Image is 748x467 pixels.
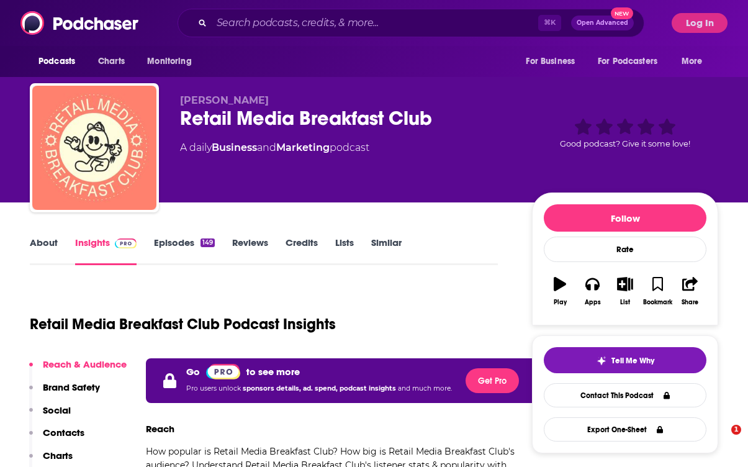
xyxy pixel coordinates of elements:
[544,204,706,232] button: Follow
[243,384,398,392] span: sponsors details, ad. spend, podcast insights
[186,379,452,398] p: Pro users unlock and much more.
[598,53,657,70] span: For Podcasters
[212,142,257,153] a: Business
[20,11,140,35] img: Podchaser - Follow, Share and Rate Podcasts
[29,404,71,427] button: Social
[731,425,741,435] span: 1
[178,9,644,37] div: Search podcasts, credits, & more...
[544,237,706,262] div: Rate
[544,269,576,314] button: Play
[75,237,137,265] a: InsightsPodchaser Pro
[180,140,369,155] div: A daily podcast
[90,50,132,73] a: Charts
[673,50,718,73] button: open menu
[206,364,240,379] img: Podchaser Pro
[641,269,674,314] button: Bookmark
[517,50,590,73] button: open menu
[585,299,601,306] div: Apps
[466,368,519,393] button: Get Pro
[554,299,567,306] div: Play
[29,427,84,450] button: Contacts
[682,53,703,70] span: More
[32,86,156,210] img: Retail Media Breakfast Club
[30,237,58,265] a: About
[560,139,690,148] span: Good podcast? Give it some love!
[286,237,318,265] a: Credits
[180,94,269,106] span: [PERSON_NAME]
[147,53,191,70] span: Monitoring
[43,404,71,416] p: Social
[611,7,633,19] span: New
[201,238,215,247] div: 149
[576,269,608,314] button: Apps
[611,356,654,366] span: Tell Me Why
[154,237,215,265] a: Episodes149
[577,20,628,26] span: Open Advanced
[597,356,606,366] img: tell me why sparkle
[544,383,706,407] a: Contact This Podcast
[246,366,300,378] p: to see more
[706,425,736,455] iframe: Intercom live chat
[532,94,718,171] div: Good podcast? Give it some love!
[538,15,561,31] span: ⌘ K
[30,50,91,73] button: open menu
[672,13,728,33] button: Log In
[29,381,100,404] button: Brand Safety
[138,50,207,73] button: open menu
[371,237,402,265] a: Similar
[571,16,634,30] button: Open AdvancedNew
[590,50,675,73] button: open menu
[674,269,706,314] button: Share
[212,13,538,33] input: Search podcasts, credits, & more...
[43,450,73,461] p: Charts
[43,427,84,438] p: Contacts
[115,238,137,248] img: Podchaser Pro
[206,363,240,379] a: Pro website
[620,299,630,306] div: List
[30,315,336,333] h1: Retail Media Breakfast Club Podcast Insights
[186,366,200,378] p: Go
[276,142,330,153] a: Marketing
[526,53,575,70] span: For Business
[544,347,706,373] button: tell me why sparkleTell Me Why
[335,237,354,265] a: Lists
[98,53,125,70] span: Charts
[682,299,698,306] div: Share
[609,269,641,314] button: List
[146,423,174,435] h3: Reach
[232,237,268,265] a: Reviews
[257,142,276,153] span: and
[43,381,100,393] p: Brand Safety
[38,53,75,70] span: Podcasts
[29,358,127,381] button: Reach & Audience
[43,358,127,370] p: Reach & Audience
[544,417,706,442] button: Export One-Sheet
[643,299,672,306] div: Bookmark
